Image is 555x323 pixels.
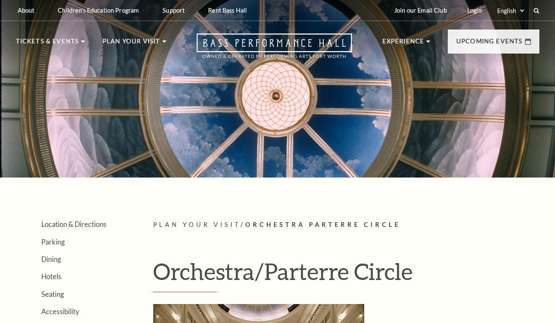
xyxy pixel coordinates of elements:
a: Parking [41,238,65,246]
p: Support [162,7,184,14]
p: Tickets & Events [16,36,79,51]
h1: Orchestra/Parterre Circle [153,258,539,292]
a: Accessibility [41,307,79,315]
p: Children's Education Program [58,7,139,14]
span: Orchestra Parterre Circle [245,221,401,228]
a: Dining [41,255,61,263]
p: Rent Bass Hall [208,7,247,14]
p: Experience [382,36,425,51]
p: Plan Your Visit [103,36,160,51]
p: / [153,220,539,230]
a: Location & Directions [41,220,106,228]
p: About [18,7,35,14]
a: Seating [41,290,64,298]
select: Select: [495,7,525,15]
p: Upcoming Events [456,36,523,51]
a: Hotels [41,272,61,280]
span: Plan Your Visit [153,221,241,228]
